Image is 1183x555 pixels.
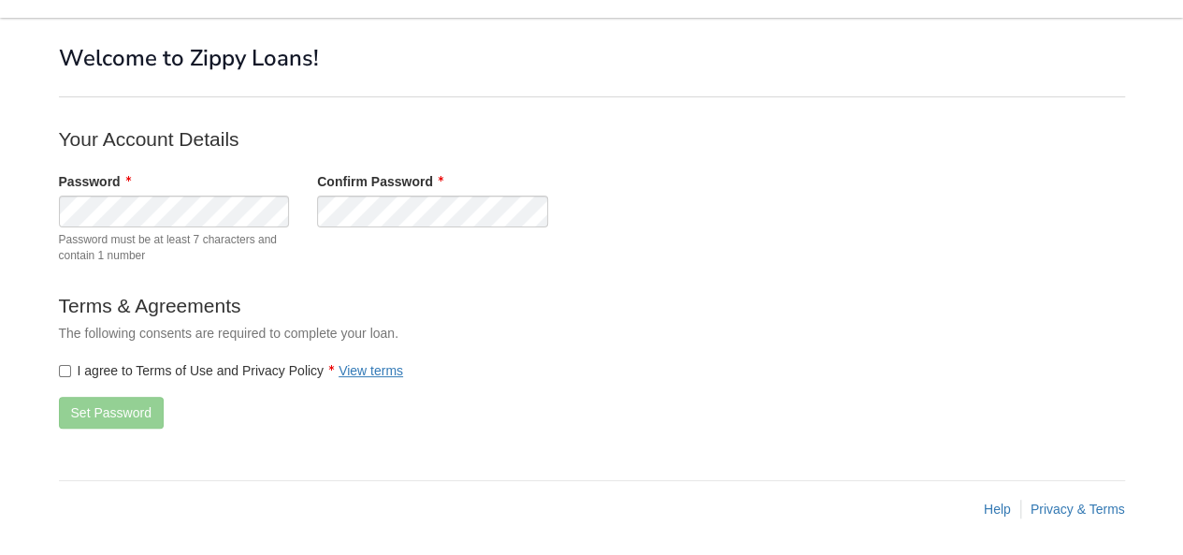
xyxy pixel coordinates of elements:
input: Verify Password [317,196,548,227]
span: Password must be at least 7 characters and contain 1 number [59,232,290,264]
p: Your Account Details [59,125,807,153]
label: Password [59,172,131,191]
h1: Welcome to Zippy Loans! [59,46,1125,70]
label: I agree to Terms of Use and Privacy Policy [59,361,404,380]
p: The following consents are required to complete your loan. [59,324,807,343]
a: Help [984,502,1011,517]
button: Set Password [59,397,164,429]
p: Terms & Agreements [59,292,807,319]
input: I agree to Terms of Use and Privacy PolicyView terms [59,365,71,377]
label: Confirm Password [317,172,443,191]
a: Privacy & Terms [1031,502,1125,517]
a: View terms [339,363,403,378]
